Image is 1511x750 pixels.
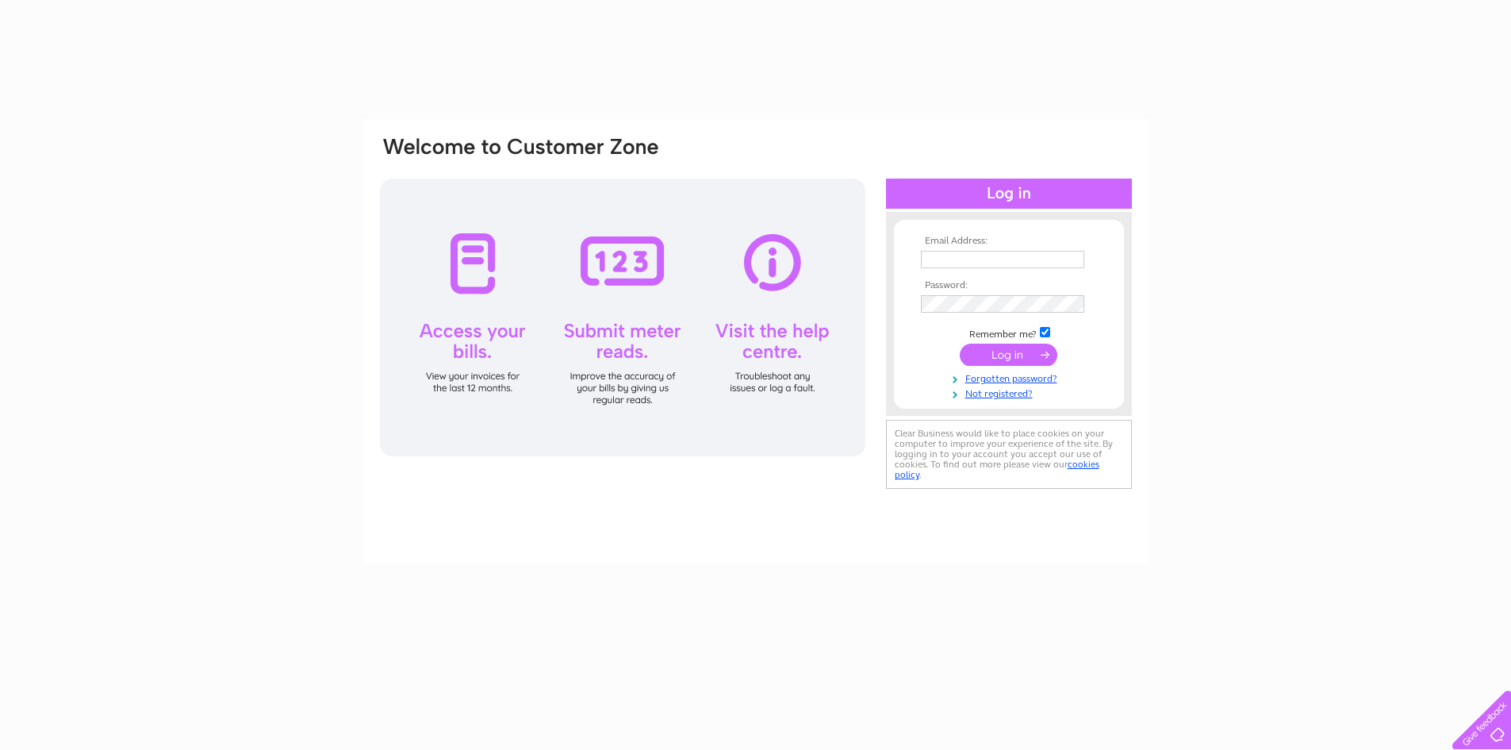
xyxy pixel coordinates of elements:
[917,280,1101,291] th: Password:
[921,370,1101,385] a: Forgotten password?
[960,344,1057,366] input: Submit
[917,325,1101,340] td: Remember me?
[886,420,1132,489] div: Clear Business would like to place cookies on your computer to improve your experience of the sit...
[917,236,1101,247] th: Email Address:
[921,385,1101,400] a: Not registered?
[895,459,1099,480] a: cookies policy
